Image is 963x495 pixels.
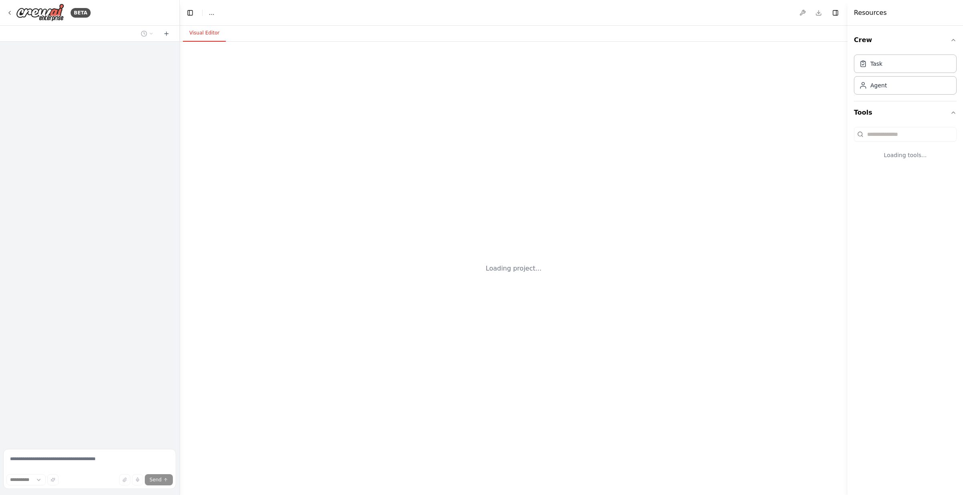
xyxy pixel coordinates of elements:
div: Loading tools... [854,145,957,166]
h4: Resources [854,8,887,18]
button: Hide left sidebar [184,7,196,18]
button: Hide right sidebar [830,7,841,18]
div: Crew [854,51,957,101]
img: Logo [16,4,64,22]
nav: breadcrumb [209,9,214,17]
div: Agent [870,81,887,89]
div: Task [870,60,882,68]
button: Switch to previous chat [138,29,157,38]
div: Loading project... [486,264,541,273]
button: Improve this prompt [47,474,59,485]
button: Visual Editor [183,25,226,42]
span: ... [209,9,214,17]
button: Click to speak your automation idea [132,474,143,485]
div: BETA [71,8,91,18]
span: Send [150,477,162,483]
button: Tools [854,101,957,124]
button: Send [145,474,173,485]
button: Start a new chat [160,29,173,38]
div: Tools [854,124,957,172]
button: Crew [854,29,957,51]
button: Upload files [119,474,130,485]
